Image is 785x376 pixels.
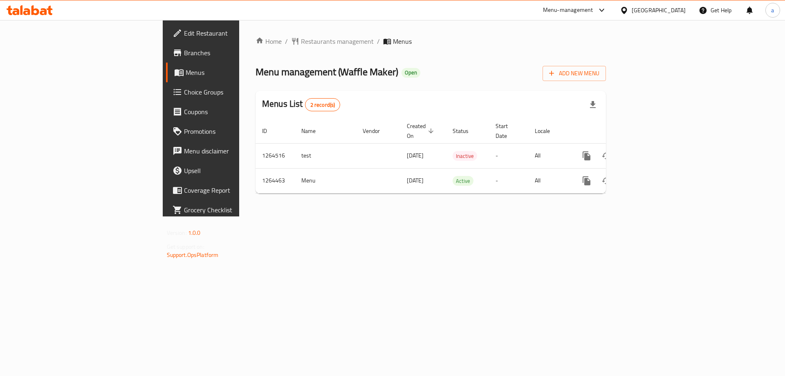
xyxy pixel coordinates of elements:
a: Branches [166,43,294,63]
span: Add New Menu [549,68,599,79]
button: more [577,171,597,191]
span: Branches [184,48,287,58]
table: enhanced table [256,119,662,194]
div: Open [401,68,420,78]
button: Change Status [597,146,616,166]
a: Upsell [166,161,294,180]
div: [GEOGRAPHIC_DATA] [632,6,686,15]
div: Total records count [305,98,341,111]
td: - [489,168,528,193]
span: Menu management ( Waffle Maker ) [256,63,398,81]
a: Restaurants management [291,36,374,46]
span: Menus [186,68,287,77]
span: Created On [407,121,436,141]
span: Coupons [184,107,287,117]
span: Status [453,126,479,136]
span: Restaurants management [301,36,374,46]
div: Export file [583,95,603,115]
span: Menus [393,36,412,46]
span: Vendor [363,126,390,136]
h2: Menus List [262,98,340,111]
span: Promotions [184,126,287,136]
span: Choice Groups [184,87,287,97]
td: All [528,168,570,193]
span: Name [301,126,326,136]
span: Inactive [453,151,477,161]
span: Open [401,69,420,76]
span: Upsell [184,166,287,176]
span: Menu disclaimer [184,146,287,156]
th: Actions [570,119,662,144]
a: Support.OpsPlatform [167,250,219,260]
a: Coverage Report [166,180,294,200]
button: Change Status [597,171,616,191]
a: Menus [166,63,294,82]
a: Menu disclaimer [166,141,294,161]
span: a [771,6,774,15]
a: Coupons [166,102,294,122]
span: ID [262,126,278,136]
span: Start Date [496,121,518,141]
a: Edit Restaurant [166,23,294,43]
td: - [489,143,528,168]
span: Version: [167,227,187,238]
span: Edit Restaurant [184,28,287,38]
a: Promotions [166,122,294,141]
span: Locale [535,126,561,136]
button: more [577,146,597,166]
td: All [528,143,570,168]
div: Menu-management [543,5,593,15]
li: / [377,36,380,46]
span: Coverage Report [184,185,287,195]
span: 1.0.0 [188,227,201,238]
td: Menu [295,168,356,193]
span: [DATE] [407,175,424,186]
span: [DATE] [407,150,424,161]
button: Add New Menu [543,66,606,81]
a: Grocery Checklist [166,200,294,220]
span: Get support on: [167,241,204,252]
a: Choice Groups [166,82,294,102]
td: test [295,143,356,168]
nav: breadcrumb [256,36,606,46]
span: 2 record(s) [305,101,340,109]
span: Grocery Checklist [184,205,287,215]
span: Active [453,176,473,186]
